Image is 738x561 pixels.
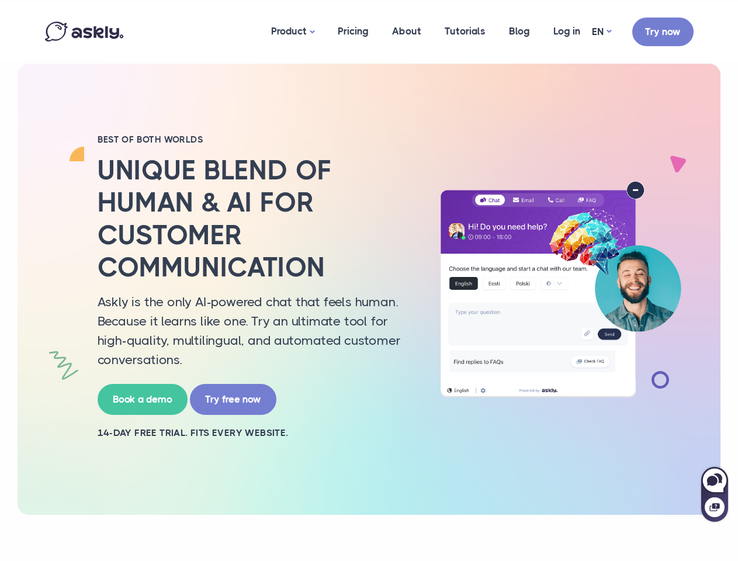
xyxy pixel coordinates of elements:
a: Product [259,3,326,61]
a: Book a demo [98,384,188,415]
h2: BEST OF BOTH WORLDS [98,134,413,146]
a: Pricing [326,3,380,60]
a: Try free now [190,384,276,415]
img: AI multilingual chat [431,181,691,397]
a: Log in [542,3,592,60]
a: About [380,3,433,60]
a: Blog [497,3,542,60]
p: Askly is the only AI-powered chat that feels human. Because it learns like one. Try an ultimate t... [98,292,413,369]
a: Tutorials [433,3,497,60]
iframe: Askly chat [700,465,729,523]
img: Askly [45,22,123,41]
a: Try now [632,18,694,46]
h2: Unique blend of human & AI for customer communication [98,154,413,283]
a: EN [592,23,611,40]
h2: 14-day free trial. Fits every website. [98,427,413,439]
